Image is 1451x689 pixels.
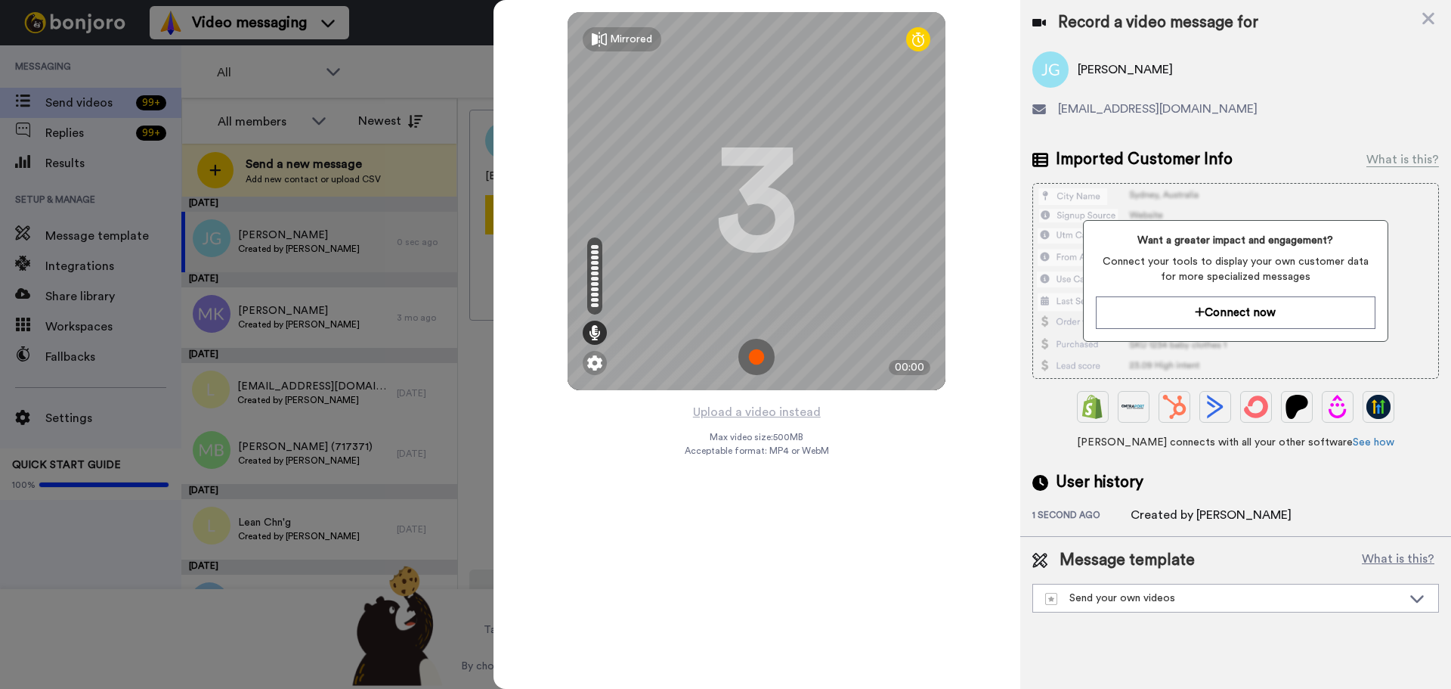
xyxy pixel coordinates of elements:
[1162,395,1186,419] img: Hubspot
[688,402,825,422] button: Upload a video instead
[1131,506,1292,524] div: Created by [PERSON_NAME]
[1096,254,1375,284] span: Connect your tools to display your own customer data for more specialized messages
[1366,395,1391,419] img: GoHighLevel
[1096,233,1375,248] span: Want a greater impact and engagement?
[889,360,930,375] div: 00:00
[685,445,829,457] span: Acceptable format: MP4 or WebM
[1244,395,1268,419] img: ConvertKit
[1056,148,1233,171] span: Imported Customer Info
[1045,593,1057,605] img: demo-template.svg
[1058,100,1258,118] span: [EMAIL_ADDRESS][DOMAIN_NAME]
[738,339,775,375] img: ic_record_start.svg
[1357,549,1439,572] button: What is this?
[1366,151,1439,169] div: What is this?
[1032,509,1131,524] div: 1 second ago
[1081,395,1105,419] img: Shopify
[1122,395,1146,419] img: Ontraport
[1353,437,1394,448] a: See how
[1056,471,1143,494] span: User history
[1096,296,1375,329] button: Connect now
[1045,591,1402,606] div: Send your own videos
[710,431,803,443] span: Max video size: 500 MB
[587,355,602,371] img: ic_gear.svg
[1032,435,1439,450] span: [PERSON_NAME] connects with all your other software
[1285,395,1309,419] img: Patreon
[1060,549,1195,572] span: Message template
[1203,395,1227,419] img: ActiveCampaign
[1326,395,1350,419] img: Drip
[715,144,798,258] div: 3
